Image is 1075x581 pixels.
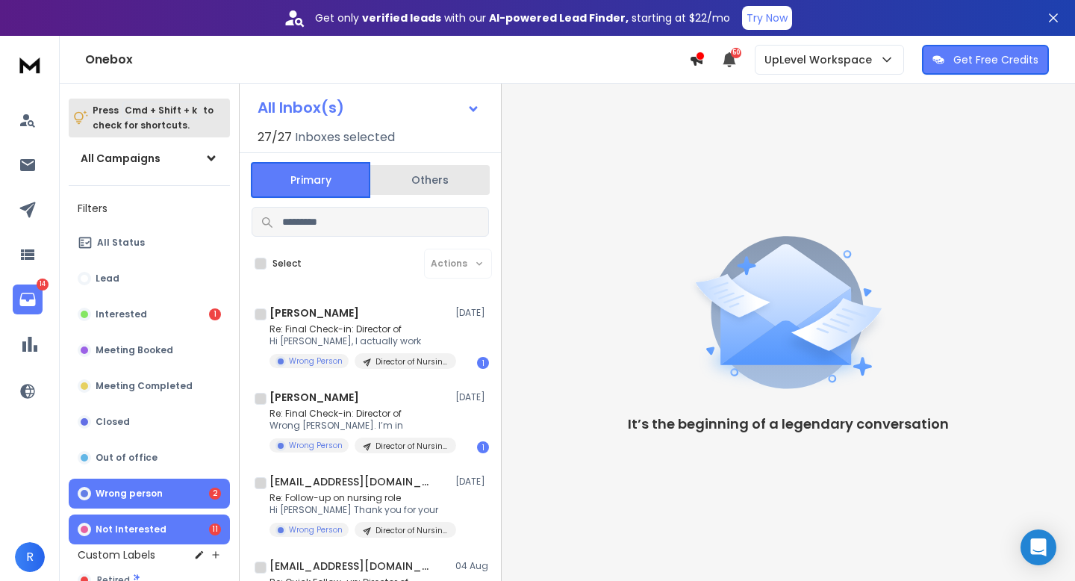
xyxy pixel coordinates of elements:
[731,48,741,58] span: 50
[455,560,489,572] p: 04 Aug
[376,356,447,367] p: Director of Nursing (MI-1116)
[269,323,449,335] p: Re: Final Check-in: Director of
[477,357,489,369] div: 1
[764,52,878,67] p: UpLevel Workspace
[295,128,395,146] h3: Inboxes selected
[69,335,230,365] button: Meeting Booked
[81,151,161,166] h1: All Campaigns
[37,279,49,290] p: 14
[93,103,214,133] p: Press to check for shortcuts.
[289,355,343,367] p: Wrong Person
[69,198,230,219] h3: Filters
[246,93,492,122] button: All Inbox(s)
[69,515,230,544] button: Not Interested11
[269,335,449,347] p: Hi [PERSON_NAME], I actually work
[922,45,1049,75] button: Get Free Credits
[742,6,792,30] button: Try Now
[269,474,434,489] h1: [EMAIL_ADDRESS][DOMAIN_NAME]
[69,371,230,401] button: Meeting Completed
[455,476,489,488] p: [DATE]
[69,299,230,329] button: Interested1
[78,547,155,562] h3: Custom Labels
[15,542,45,572] button: R
[315,10,730,25] p: Get only with our starting at $22/mo
[289,440,343,451] p: Wrong Person
[376,525,447,536] p: Director of Nursing (MI-1116)
[289,524,343,535] p: Wrong Person
[69,264,230,293] button: Lead
[96,452,158,464] p: Out of office
[269,305,359,320] h1: [PERSON_NAME]
[953,52,1038,67] p: Get Free Credits
[96,273,119,285] p: Lead
[269,559,434,574] h1: [EMAIL_ADDRESS][DOMAIN_NAME]
[69,143,230,173] button: All Campaigns
[269,420,449,432] p: Wrong [PERSON_NAME]. I’m in
[477,441,489,453] div: 1
[362,10,441,25] strong: verified leads
[747,10,788,25] p: Try Now
[85,51,689,69] h1: Onebox
[258,128,292,146] span: 27 / 27
[269,492,449,504] p: Re: Follow-up on nursing role
[272,258,302,270] label: Select
[13,285,43,314] a: 14
[370,164,490,196] button: Others
[628,414,949,435] p: It’s the beginning of a legendary conversation
[376,441,447,452] p: Director of Nursing (MI-1116)
[122,102,199,119] span: Cmd + Shift + k
[455,391,489,403] p: [DATE]
[209,308,221,320] div: 1
[69,228,230,258] button: All Status
[258,100,344,115] h1: All Inbox(s)
[96,344,173,356] p: Meeting Booked
[269,504,449,516] p: Hi [PERSON_NAME] Thank you for your
[1021,529,1056,565] div: Open Intercom Messenger
[209,523,221,535] div: 11
[15,51,45,78] img: logo
[96,523,166,535] p: Not Interested
[96,488,163,500] p: Wrong person
[269,408,449,420] p: Re: Final Check-in: Director of
[251,162,370,198] button: Primary
[489,10,629,25] strong: AI-powered Lead Finder,
[96,416,130,428] p: Closed
[96,308,147,320] p: Interested
[209,488,221,500] div: 2
[69,443,230,473] button: Out of office
[455,307,489,319] p: [DATE]
[269,390,359,405] h1: [PERSON_NAME]
[97,237,145,249] p: All Status
[69,407,230,437] button: Closed
[69,479,230,509] button: Wrong person2
[96,380,193,392] p: Meeting Completed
